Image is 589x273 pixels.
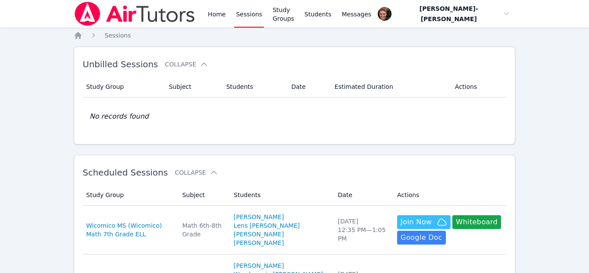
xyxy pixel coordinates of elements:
nav: Breadcrumb [74,31,516,40]
button: Collapse [165,60,208,69]
div: Math 6th-8th Grade [182,221,223,238]
th: Subject [163,76,221,97]
span: Messages [342,10,372,19]
span: Unbilled Sessions [83,59,158,69]
span: Scheduled Sessions [83,167,168,178]
button: Collapse [175,168,218,177]
a: [PERSON_NAME] [234,261,284,270]
a: [PERSON_NAME] [234,213,284,221]
th: Study Group [83,76,164,97]
th: Date [333,185,392,206]
button: Join Now [397,215,451,229]
tr: Wicomico MS (Wicomico) Math 7th Grade ELLMath 6th-8th Grade[PERSON_NAME]Lens [PERSON_NAME][PERSON... [83,206,507,254]
div: [DATE] 12:35 PM — 1:05 PM [338,217,387,243]
a: [PERSON_NAME] [234,238,284,247]
a: Lens [PERSON_NAME] [234,221,300,230]
a: [PERSON_NAME] [234,230,284,238]
th: Subject [177,185,229,206]
th: Actions [392,185,506,206]
th: Study Group [83,185,177,206]
span: Join Now [401,217,432,227]
a: Wicomico MS (Wicomico) Math 7th Grade ELL [86,221,172,238]
img: Air Tutors [74,2,196,26]
a: Google Doc [397,231,445,245]
th: Students [229,185,332,206]
th: Students [221,76,286,97]
th: Actions [450,76,506,97]
button: Whiteboard [452,215,501,229]
span: Sessions [105,32,131,39]
th: Estimated Duration [329,76,450,97]
th: Date [286,76,329,97]
a: Sessions [105,31,131,40]
td: No records found [83,97,507,135]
